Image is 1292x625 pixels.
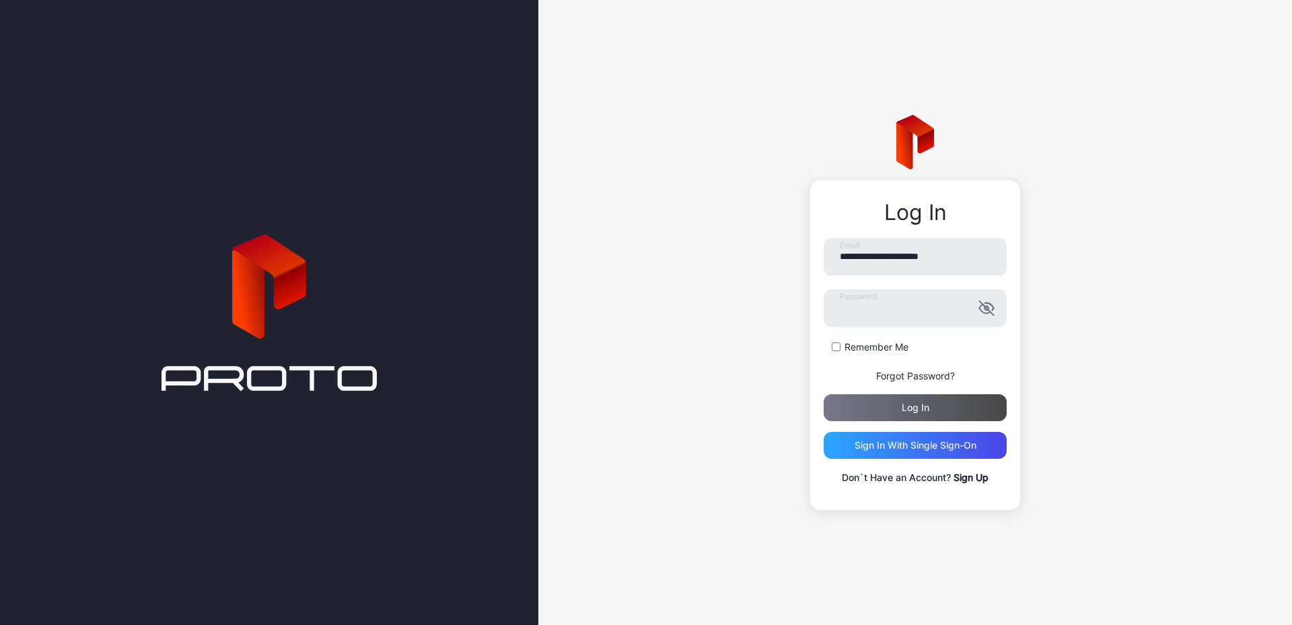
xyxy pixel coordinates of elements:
div: Log In [824,200,1007,225]
button: Sign in With Single Sign-On [824,432,1007,459]
label: Remember Me [845,340,908,354]
input: Email [824,238,1007,276]
button: Password [978,300,995,316]
a: Forgot Password? [876,370,955,381]
button: Log in [824,394,1007,421]
input: Password [824,289,1007,327]
div: Sign in With Single Sign-On [855,440,976,451]
p: Don`t Have an Account? [824,470,1007,486]
div: Log in [902,402,929,413]
a: Sign Up [954,472,989,483]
